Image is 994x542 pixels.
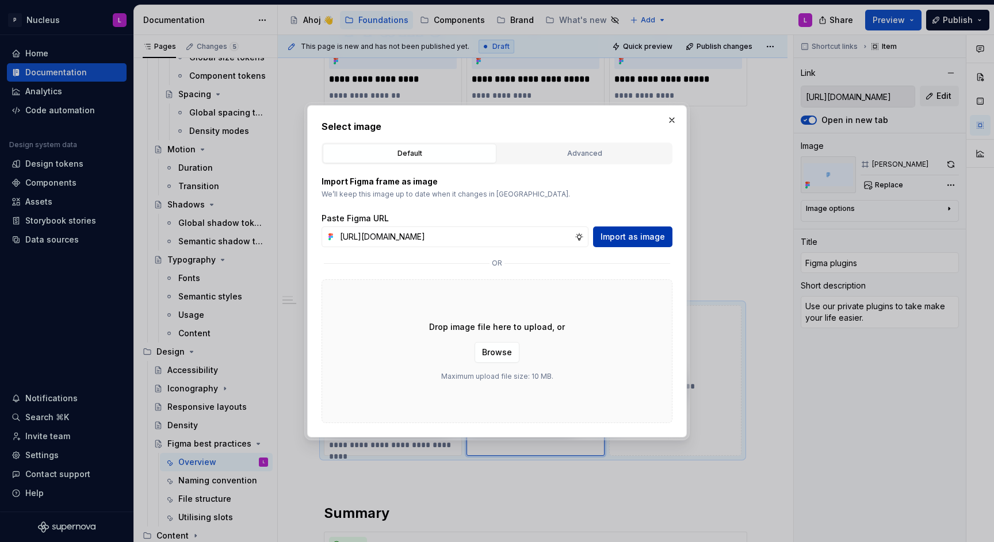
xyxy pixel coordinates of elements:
h2: Select image [322,120,672,133]
p: We’ll keep this image up to date when it changes in [GEOGRAPHIC_DATA]. [322,190,672,199]
button: Browse [475,342,519,363]
span: Import as image [601,231,665,243]
p: or [492,259,502,268]
p: Import Figma frame as image [322,176,672,187]
button: Import as image [593,226,672,247]
div: Advanced [502,148,667,159]
p: Drop image file here to upload, or [429,321,565,333]
span: Browse [482,347,512,358]
input: https://figma.com/file... [335,226,575,247]
div: Default [327,148,492,159]
label: Paste Figma URL [322,213,389,224]
p: Maximum upload file size: 10 MB. [441,372,553,381]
